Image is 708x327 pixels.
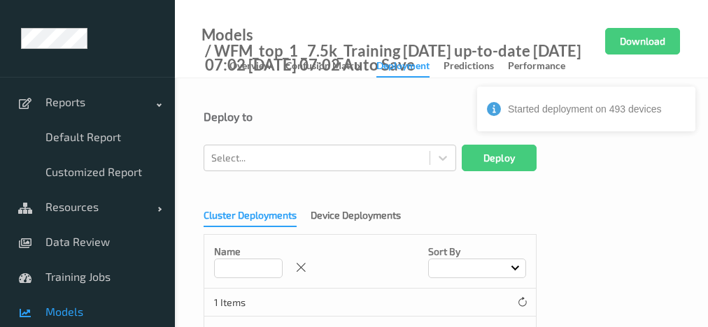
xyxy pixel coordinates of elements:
a: Predictions [444,57,508,76]
div: Predictions [444,59,494,76]
a: Cluster Deployments [204,209,311,221]
div: Cluster Deployments [204,208,297,227]
a: Overview [229,57,285,76]
a: Confusion matrix [285,57,376,76]
p: Sort by [428,245,526,259]
a: Models [201,28,253,42]
button: Download [605,28,680,54]
a: Deployment [376,57,444,78]
div: Performance [508,59,565,76]
div: Device Deployments [311,208,401,226]
div: Started deployment on 493 devices [508,102,686,116]
button: Deploy [462,145,537,171]
div: Confusion matrix [285,59,362,76]
div: Deployment [376,59,430,78]
p: Name [214,245,283,259]
div: Overview [229,59,271,76]
p: 1 Items [214,296,319,310]
div: / WFM_top_1 _7.5k_Training [DATE] up-to-date [DATE] 07:02 [DATE] 07:02 Auto Save [201,44,605,72]
div: Deploy to [204,110,679,124]
a: Performance [508,57,579,76]
a: Device Deployments [311,209,415,221]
